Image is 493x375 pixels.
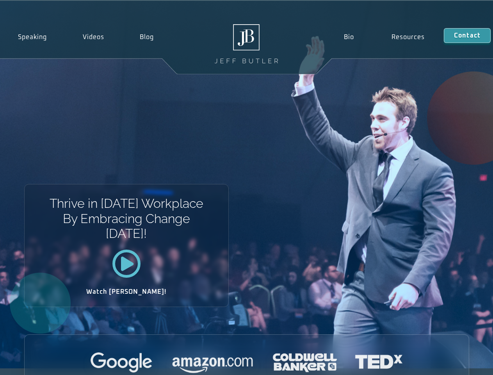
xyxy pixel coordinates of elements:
nav: Menu [325,28,443,46]
a: Resources [373,28,444,46]
h1: Thrive in [DATE] Workplace By Embracing Change [DATE]! [49,196,204,241]
span: Contact [454,32,481,39]
a: Blog [122,28,172,46]
h2: Watch [PERSON_NAME]! [52,289,201,295]
a: Bio [325,28,373,46]
a: Contact [444,28,491,43]
a: Videos [65,28,122,46]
